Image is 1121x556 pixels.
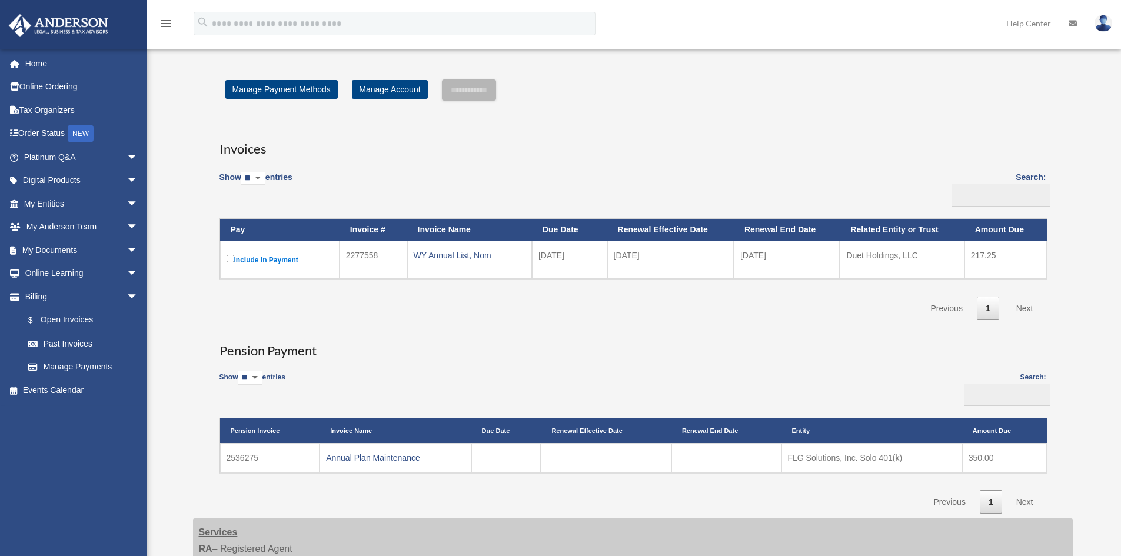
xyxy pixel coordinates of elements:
a: My Anderson Teamarrow_drop_down [8,215,156,239]
span: arrow_drop_down [127,285,150,309]
th: Due Date: activate to sort column ascending [471,418,541,443]
img: Anderson Advisors Platinum Portal [5,14,112,37]
select: Showentries [238,371,262,385]
td: 217.25 [964,241,1047,279]
td: [DATE] [532,241,607,279]
a: menu [159,21,173,31]
strong: Services [199,527,238,537]
label: Search: [948,170,1046,207]
td: 2536275 [220,443,320,472]
a: Billingarrow_drop_down [8,285,150,308]
span: arrow_drop_down [127,238,150,262]
input: Search: [952,184,1050,207]
span: arrow_drop_down [127,145,150,169]
label: Show entries [219,170,292,197]
a: My Entitiesarrow_drop_down [8,192,156,215]
td: 2277558 [340,241,407,279]
label: Show entries [219,371,285,397]
span: arrow_drop_down [127,262,150,286]
span: $ [35,313,41,328]
img: User Pic [1095,15,1112,32]
h3: Invoices [219,129,1046,158]
th: Renewal End Date: activate to sort column ascending [734,219,840,241]
a: Events Calendar [8,378,156,402]
td: [DATE] [734,241,840,279]
a: Manage Payments [16,355,150,379]
a: $Open Invoices [16,308,144,332]
th: Renewal End Date: activate to sort column ascending [671,418,781,443]
a: Platinum Q&Aarrow_drop_down [8,145,156,169]
a: Online Ordering [8,75,156,99]
a: 1 [980,490,1002,514]
a: Next [1007,490,1042,514]
a: Manage Payment Methods [225,80,338,99]
input: Include in Payment [227,255,234,262]
th: Renewal Effective Date: activate to sort column ascending [541,418,671,443]
a: My Documentsarrow_drop_down [8,238,156,262]
a: 1 [977,297,999,321]
th: Invoice #: activate to sort column ascending [340,219,407,241]
span: arrow_drop_down [127,169,150,193]
th: Pension Invoice: activate to sort column descending [220,418,320,443]
th: Pay: activate to sort column descending [220,219,340,241]
a: Digital Productsarrow_drop_down [8,169,156,192]
a: Annual Plan Maintenance [326,453,420,462]
a: Previous [922,297,971,321]
th: Renewal Effective Date: activate to sort column ascending [607,219,734,241]
span: arrow_drop_down [127,215,150,239]
td: [DATE] [607,241,734,279]
a: Previous [924,490,974,514]
a: Next [1007,297,1042,321]
i: menu [159,16,173,31]
h3: Pension Payment [219,331,1046,360]
a: Past Invoices [16,332,150,355]
div: NEW [68,125,94,142]
select: Showentries [241,172,265,185]
th: Amount Due: activate to sort column ascending [964,219,1047,241]
input: Search: [964,384,1050,406]
th: Related Entity or Trust: activate to sort column ascending [840,219,964,241]
a: Manage Account [352,80,427,99]
td: FLG Solutions, Inc. Solo 401(k) [781,443,962,472]
span: arrow_drop_down [127,192,150,216]
i: search [197,16,209,29]
th: Amount Due: activate to sort column ascending [962,418,1047,443]
a: Home [8,52,156,75]
a: Tax Organizers [8,98,156,122]
th: Invoice Name: activate to sort column ascending [320,418,471,443]
div: WY Annual List, Nom [414,247,525,264]
th: Invoice Name: activate to sort column ascending [407,219,532,241]
th: Due Date: activate to sort column ascending [532,219,607,241]
label: Include in Payment [227,252,333,267]
a: Online Learningarrow_drop_down [8,262,156,285]
strong: RA [199,544,212,554]
th: Entity: activate to sort column ascending [781,418,962,443]
label: Search: [960,371,1046,406]
a: Order StatusNEW [8,122,156,146]
td: 350.00 [962,443,1047,472]
td: Duet Holdings, LLC [840,241,964,279]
